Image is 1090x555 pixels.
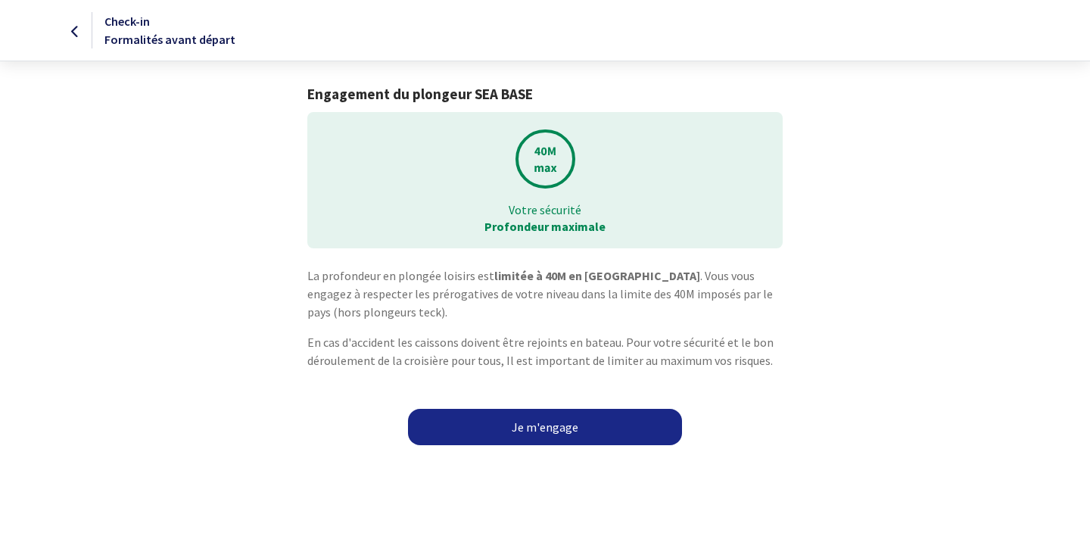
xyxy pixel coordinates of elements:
a: Je m'engage [408,409,682,445]
strong: limitée à 40M en [GEOGRAPHIC_DATA] [494,268,700,283]
p: En cas d'accident les caissons doivent être rejoints en bateau. Pour votre sécurité et le bon dér... [307,333,782,369]
strong: Profondeur maximale [484,219,606,234]
p: La profondeur en plongée loisirs est . Vous vous engagez à respecter les prérogatives de votre ni... [307,267,782,321]
p: Votre sécurité [318,201,771,218]
h1: Engagement du plongeur SEA BASE [307,86,782,103]
span: Check-in Formalités avant départ [104,14,235,47]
